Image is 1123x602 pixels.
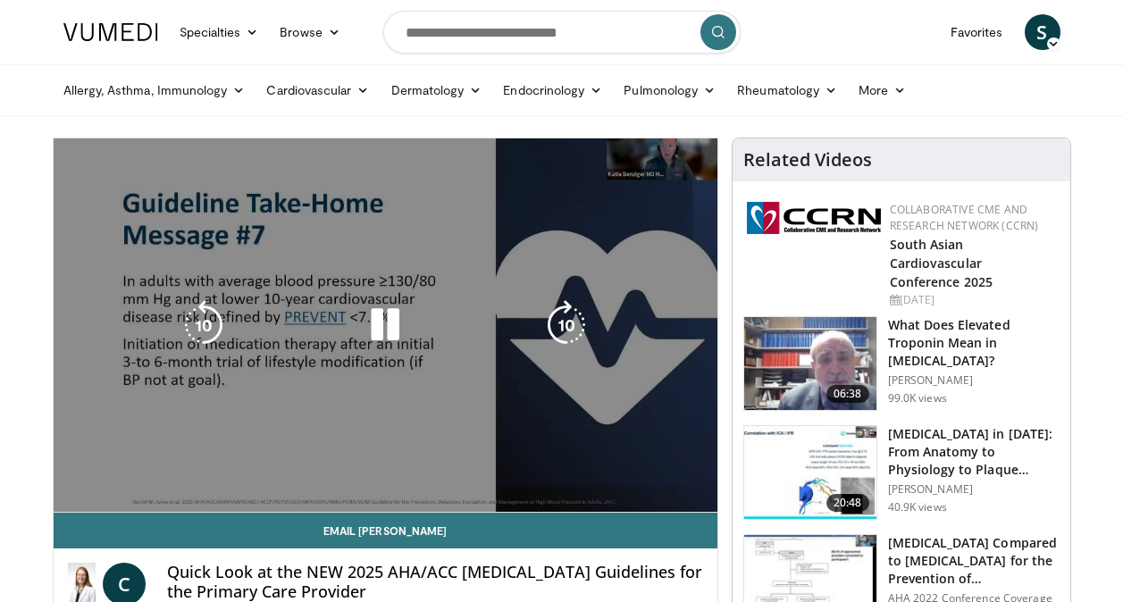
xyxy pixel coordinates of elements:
[890,202,1039,233] a: Collaborative CME and Research Network (CCRN)
[888,482,1060,497] p: [PERSON_NAME]
[492,72,613,108] a: Endocrinology
[888,425,1060,479] h3: [MEDICAL_DATA] in [DATE]: From Anatomy to Physiology to Plaque Burden and …
[744,426,876,519] img: 823da73b-7a00-425d-bb7f-45c8b03b10c3.150x105_q85_crop-smart_upscale.jpg
[256,72,380,108] a: Cardiovascular
[826,385,869,403] span: 06:38
[726,72,848,108] a: Rheumatology
[63,23,158,41] img: VuMedi Logo
[1025,14,1060,50] a: S
[890,236,993,290] a: South Asian Cardiovascular Conference 2025
[940,14,1014,50] a: Favorites
[888,373,1060,388] p: [PERSON_NAME]
[888,500,947,514] p: 40.9K views
[54,138,717,513] video-js: Video Player
[888,534,1060,588] h3: [MEDICAL_DATA] Compared to [MEDICAL_DATA] for the Prevention of…
[743,316,1060,411] a: 06:38 What Does Elevated Troponin Mean in [MEDICAL_DATA]? [PERSON_NAME] 99.0K views
[890,292,1056,308] div: [DATE]
[888,316,1060,370] h3: What Does Elevated Troponin Mean in [MEDICAL_DATA]?
[744,317,876,410] img: 98daf78a-1d22-4ebe-927e-10afe95ffd94.150x105_q85_crop-smart_upscale.jpg
[54,513,717,548] a: Email [PERSON_NAME]
[383,11,741,54] input: Search topics, interventions
[826,494,869,512] span: 20:48
[53,72,256,108] a: Allergy, Asthma, Immunology
[381,72,493,108] a: Dermatology
[167,563,702,601] h4: Quick Look at the NEW 2025 AHA/ACC [MEDICAL_DATA] Guidelines for the Primary Care Provider
[169,14,270,50] a: Specialties
[747,202,881,234] img: a04ee3ba-8487-4636-b0fb-5e8d268f3737.png.150x105_q85_autocrop_double_scale_upscale_version-0.2.png
[613,72,726,108] a: Pulmonology
[743,149,872,171] h4: Related Videos
[743,425,1060,520] a: 20:48 [MEDICAL_DATA] in [DATE]: From Anatomy to Physiology to Plaque Burden and … [PERSON_NAME] 4...
[848,72,917,108] a: More
[888,391,947,406] p: 99.0K views
[269,14,351,50] a: Browse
